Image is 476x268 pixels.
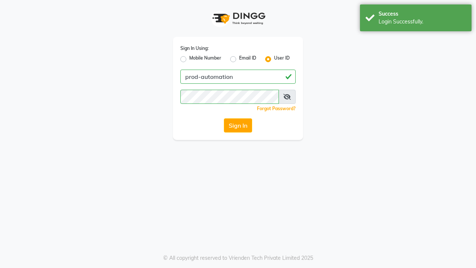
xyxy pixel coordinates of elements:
[180,70,296,84] input: Username
[379,10,466,18] div: Success
[274,55,290,64] label: User ID
[180,90,279,104] input: Username
[239,55,256,64] label: Email ID
[208,7,268,29] img: logo1.svg
[180,45,209,52] label: Sign In Using:
[224,118,252,133] button: Sign In
[189,55,221,64] label: Mobile Number
[257,106,296,111] a: Forgot Password?
[379,18,466,26] div: Login Successfully.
